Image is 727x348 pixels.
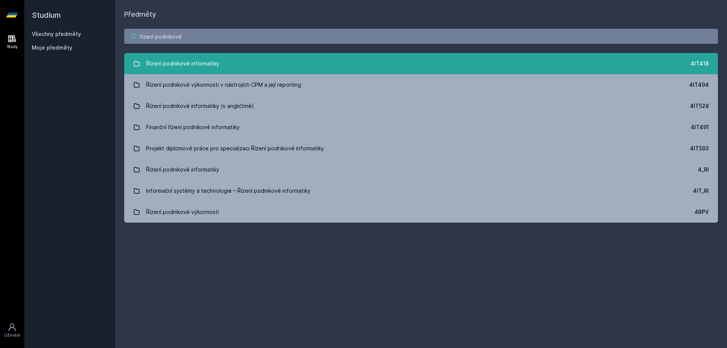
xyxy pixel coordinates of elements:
div: 4IT528 [690,102,709,110]
a: Všechny předměty [32,31,81,37]
div: Uživatel [4,332,20,338]
div: Finanční řízení podnikové informatiky [146,120,240,135]
div: 4IT_RI [693,187,709,195]
a: Informační systémy a technologie – Řízení podnikové informatiky 4IT_RI [124,180,718,201]
div: 4IT491 [691,123,709,131]
div: Řízení podnikové informatiky [146,56,219,71]
div: Projekt diplomové práce pro specializaci Řízení podnikové informatiky [146,141,324,156]
div: Řízení podnikové informatiky [146,162,219,177]
a: Uživatel [2,319,23,342]
div: 4IT418 [691,60,709,67]
input: Název nebo ident předmětu… [124,29,718,44]
a: Řízení podnikové výkonnosti v nástrojích CPM a její reporting 4IT494 [124,74,718,95]
a: Projekt diplomové práce pro specializaci Řízení podnikové informatiky 4IT593 [124,138,718,159]
a: Řízení podnikové informatiky 4IT418 [124,53,718,74]
div: 4RPV [694,208,709,216]
div: 4_RI [698,166,709,173]
div: Řízení podnikové výkonnosti v nástrojích CPM a její reporting [146,77,301,92]
div: Řízení podnikové informatiky (v angličtině) [146,98,254,114]
span: Moje předměty [32,44,72,51]
a: Řízení podnikové informatiky 4_RI [124,159,718,180]
div: Řízení podnikové výkonnosti [146,204,219,220]
a: Study [2,30,23,53]
a: Řízení podnikové výkonnosti 4RPV [124,201,718,223]
a: Finanční řízení podnikové informatiky 4IT491 [124,117,718,138]
div: 4IT593 [690,145,709,152]
a: Řízení podnikové informatiky (v angličtině) 4IT528 [124,95,718,117]
div: 4IT494 [689,81,709,89]
div: Informační systémy a technologie – Řízení podnikové informatiky [146,183,310,198]
h1: Předměty [124,9,718,20]
div: Study [7,44,18,50]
